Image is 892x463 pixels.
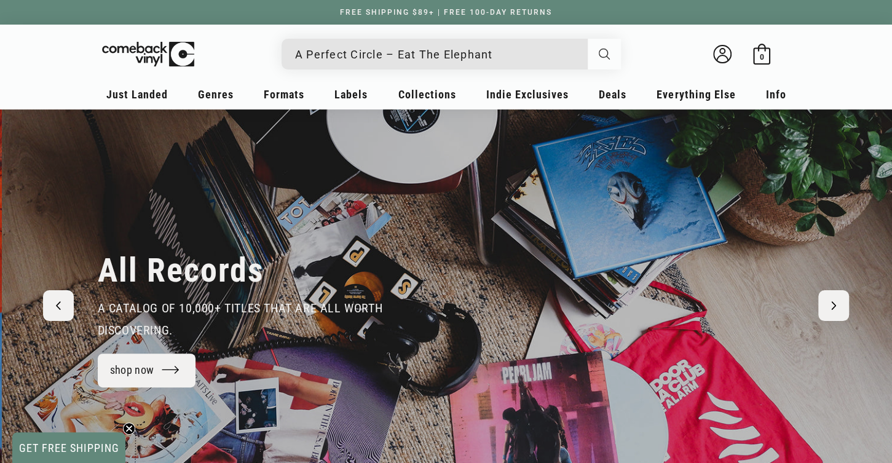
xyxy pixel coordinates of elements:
button: Previous slide [43,290,74,321]
span: Deals [599,88,626,101]
div: Search [282,39,620,69]
span: Labels [334,88,368,101]
span: Just Landed [106,88,168,101]
button: Search [588,39,621,69]
div: GET FREE SHIPPINGClose teaser [12,432,125,463]
button: Next slide [818,290,849,321]
input: When autocomplete results are available use up and down arrows to review and enter to select [295,42,586,67]
span: 0 [759,52,764,61]
button: Close teaser [123,422,135,435]
span: Formats [264,88,304,101]
span: Indie Exclusives [486,88,569,101]
span: Genres [198,88,234,101]
span: GET FREE SHIPPING [19,441,119,454]
span: a catalog of 10,000+ Titles that are all worth discovering. [98,301,383,338]
span: Info [766,88,786,101]
h2: All Records [98,250,264,291]
a: shop now [98,354,196,387]
span: Collections [398,88,456,101]
span: Everything Else [657,88,735,101]
a: FREE SHIPPING $89+ | FREE 100-DAY RETURNS [328,8,564,17]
